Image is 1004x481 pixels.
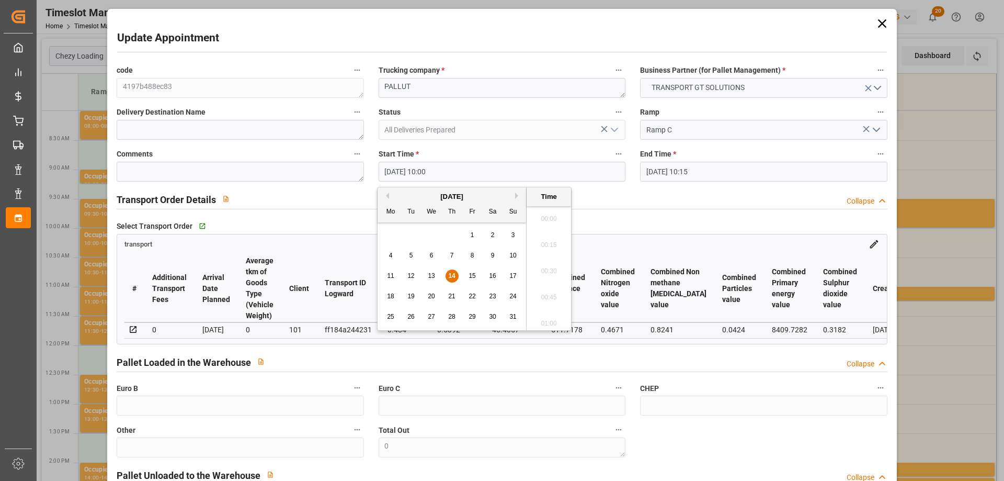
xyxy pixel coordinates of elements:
div: 0.0424 [722,323,756,336]
div: 0 [246,323,273,336]
span: 10 [509,252,516,259]
span: Ramp [640,107,659,118]
div: Choose Friday, August 8th, 2025 [466,249,479,262]
div: Choose Wednesday, August 27th, 2025 [425,310,438,323]
div: We [425,206,438,219]
th: Arrival Date Planned [195,255,238,322]
div: Choose Monday, August 4th, 2025 [384,249,397,262]
span: 12 [407,272,414,279]
span: 8 [471,252,474,259]
div: Choose Tuesday, August 19th, 2025 [405,290,418,303]
span: 22 [469,293,475,300]
span: 28 [448,313,455,320]
button: Status [612,105,625,119]
span: 19 [407,293,414,300]
span: 13 [428,272,435,279]
div: Sa [486,206,499,219]
button: code [350,63,364,77]
div: Time [529,192,568,202]
div: Choose Friday, August 1st, 2025 [466,229,479,242]
span: Other [117,425,135,436]
a: transport [124,239,152,248]
span: 4 [389,252,393,259]
button: CHEP [874,381,887,395]
div: Su [507,206,520,219]
div: Choose Sunday, August 10th, 2025 [507,249,520,262]
span: 27 [428,313,435,320]
span: 6 [430,252,433,259]
div: [DATE] [202,323,230,336]
div: Choose Monday, August 18th, 2025 [384,290,397,303]
th: Combined Primary energy value [764,255,815,322]
button: Euro C [612,381,625,395]
h2: Update Appointment [117,30,219,47]
button: Start Time * [612,147,625,161]
button: open menu [606,122,622,138]
div: Fr [466,206,479,219]
button: Next Month [515,193,521,199]
span: 26 [407,313,414,320]
span: Euro C [379,383,400,394]
th: Additional Transport Fees [144,255,195,322]
div: Choose Sunday, August 24th, 2025 [507,290,520,303]
div: Choose Wednesday, August 13th, 2025 [425,270,438,283]
button: open menu [640,78,887,98]
span: 16 [489,272,496,279]
div: Choose Thursday, August 7th, 2025 [446,249,459,262]
span: CHEP [640,383,659,394]
div: Choose Monday, August 11th, 2025 [384,270,397,283]
button: Total Out [612,423,625,437]
th: Average tkm of Goods Type (Vehicle Weight) [238,255,281,322]
span: Select Transport Order [117,221,192,232]
th: Client [281,255,317,322]
div: Collapse [847,359,874,370]
span: 2 [491,231,495,239]
div: Choose Tuesday, August 5th, 2025 [405,249,418,262]
div: Choose Saturday, August 2nd, 2025 [486,229,499,242]
span: Euro B [117,383,138,394]
span: 11 [387,272,394,279]
div: Tu [405,206,418,219]
span: 5 [409,252,413,259]
th: Combined Sulphur dioxide value [815,255,865,322]
div: 0 [152,323,187,336]
th: Transport ID Logward [317,255,380,322]
th: # [124,255,144,322]
button: open menu [868,122,883,138]
span: Business Partner (for Pallet Management) [640,65,785,76]
div: month 2025-08 [381,225,523,327]
button: View description [251,352,271,372]
span: 25 [387,313,394,320]
button: Previous Month [383,193,389,199]
span: 3 [511,231,515,239]
div: Choose Friday, August 15th, 2025 [466,270,479,283]
div: Choose Thursday, August 14th, 2025 [446,270,459,283]
div: 8409.7282 [772,323,807,336]
div: [DATE] [378,192,526,202]
div: 0.4671 [601,323,635,336]
span: 18 [387,293,394,300]
span: 30 [489,313,496,320]
input: DD-MM-YYYY HH:MM [640,162,887,182]
div: Th [446,206,459,219]
span: 9 [491,252,495,259]
span: Status [379,107,401,118]
div: Choose Wednesday, August 20th, 2025 [425,290,438,303]
button: Euro B [350,381,364,395]
button: Trucking company * [612,63,625,77]
span: 14 [448,272,455,279]
div: Choose Saturday, August 9th, 2025 [486,249,499,262]
div: Choose Thursday, August 21st, 2025 [446,290,459,303]
button: Delivery Destination Name [350,105,364,119]
span: transport [124,240,152,248]
div: Choose Sunday, August 17th, 2025 [507,270,520,283]
div: 0.3182 [823,323,857,336]
th: Combined Nitrogen oxide value [593,255,643,322]
div: 101 [289,323,309,336]
span: End Time [640,149,676,160]
div: Choose Thursday, August 28th, 2025 [446,310,459,323]
div: ff184a244231 [325,323,372,336]
div: Choose Friday, August 29th, 2025 [466,310,479,323]
th: Created At [865,255,932,322]
div: Choose Tuesday, August 12th, 2025 [405,270,418,283]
